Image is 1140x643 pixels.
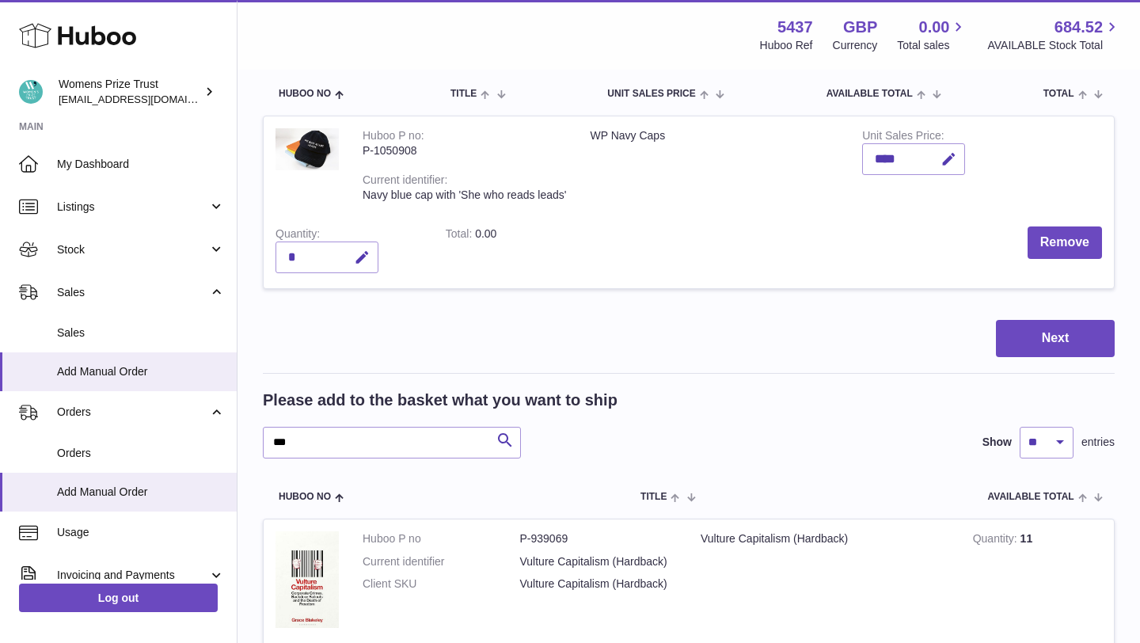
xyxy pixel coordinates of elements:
[275,227,320,244] label: Quantity
[520,531,678,546] dd: P-939069
[57,364,225,379] span: Add Manual Order
[279,492,331,502] span: Huboo no
[1043,89,1074,99] span: Total
[275,128,339,170] img: WP Navy Caps
[57,200,208,215] span: Listings
[897,38,967,53] span: Total sales
[19,80,43,104] img: info@womensprizeforfiction.co.uk
[57,285,208,300] span: Sales
[275,531,339,629] img: Vulture Capitalism (Hardback)
[363,188,567,203] div: Navy blue cap with 'She who reads leads'
[843,17,877,38] strong: GBP
[57,525,225,540] span: Usage
[919,17,950,38] span: 0.00
[640,492,667,502] span: Title
[363,143,567,158] div: P-1050908
[446,227,475,244] label: Total
[520,576,678,592] dd: Vulture Capitalism (Hardback)
[363,576,520,592] dt: Client SKU
[579,116,851,215] td: WP Navy Caps
[982,435,1012,450] label: Show
[57,446,225,461] span: Orders
[996,320,1115,357] button: Next
[263,390,617,411] h2: Please add to the basket what you want to ship
[1081,435,1115,450] span: entries
[363,554,520,569] dt: Current identifier
[279,89,331,99] span: Huboo no
[59,93,233,105] span: [EMAIL_ADDRESS][DOMAIN_NAME]
[1054,17,1103,38] span: 684.52
[363,531,520,546] dt: Huboo P no
[987,38,1121,53] span: AVAILABLE Stock Total
[19,584,218,612] a: Log out
[987,17,1121,53] a: 684.52 AVAILABLE Stock Total
[57,568,208,583] span: Invoicing and Payments
[475,227,496,240] span: 0.00
[973,532,1020,549] strong: Quantity
[1028,226,1102,259] button: Remove
[450,89,477,99] span: Title
[57,485,225,500] span: Add Manual Order
[363,173,447,190] div: Current identifier
[363,129,424,146] div: Huboo P no
[826,89,913,99] span: AVAILABLE Total
[777,17,813,38] strong: 5437
[520,554,678,569] dd: Vulture Capitalism (Hardback)
[57,242,208,257] span: Stock
[988,492,1074,502] span: AVAILABLE Total
[897,17,967,53] a: 0.00 Total sales
[862,129,944,146] label: Unit Sales Price
[57,325,225,341] span: Sales
[833,38,878,53] div: Currency
[760,38,813,53] div: Huboo Ref
[57,157,225,172] span: My Dashboard
[607,89,695,99] span: Unit Sales Price
[57,405,208,420] span: Orders
[59,77,201,107] div: Womens Prize Trust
